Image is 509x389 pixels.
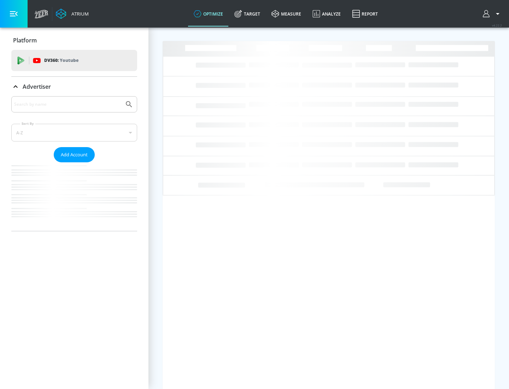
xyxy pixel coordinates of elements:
a: Target [229,1,266,27]
p: Platform [13,36,37,44]
label: Sort By [20,121,35,126]
a: Report [346,1,384,27]
p: Advertiser [23,83,51,91]
div: Atrium [69,11,89,17]
nav: list of Advertiser [11,162,137,231]
a: measure [266,1,307,27]
span: v 4.22.2 [492,23,502,27]
p: DV360: [44,57,78,64]
input: Search by name [14,100,121,109]
p: Youtube [60,57,78,64]
a: optimize [188,1,229,27]
span: Add Account [61,151,88,159]
button: Add Account [54,147,95,162]
div: Platform [11,30,137,50]
div: Advertiser [11,77,137,97]
a: Analyze [307,1,346,27]
div: Advertiser [11,96,137,231]
div: A-Z [11,124,137,141]
a: Atrium [56,8,89,19]
div: DV360: Youtube [11,50,137,71]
